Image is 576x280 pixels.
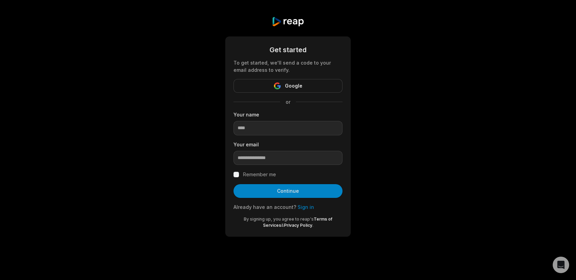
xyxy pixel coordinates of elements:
[244,216,314,222] span: By signing up, you agree to reap's
[233,111,343,118] label: Your name
[233,79,343,93] button: Google
[243,170,276,179] label: Remember me
[280,98,296,105] span: or
[553,257,569,273] div: Open Intercom Messenger
[312,223,313,228] span: .
[233,45,343,55] div: Get started
[233,184,343,198] button: Continue
[233,141,343,148] label: Your email
[285,82,302,90] span: Google
[233,59,343,74] div: To get started, we'll send a code to your email address to verify.
[284,223,312,228] a: Privacy Policy
[272,16,304,27] img: reap
[281,223,284,228] span: &
[298,204,314,210] a: Sign in
[233,204,296,210] span: Already have an account?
